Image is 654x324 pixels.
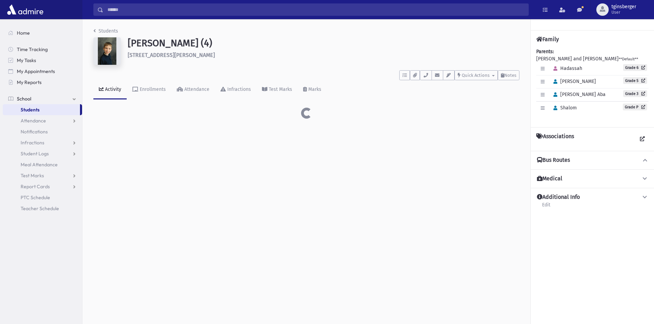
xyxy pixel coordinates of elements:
[17,57,36,63] span: My Tasks
[183,86,209,92] div: Attendance
[3,170,82,181] a: Test Marks
[21,118,46,124] span: Attendance
[298,80,327,99] a: Marks
[623,104,647,110] a: Grade P
[542,201,551,213] a: Edit
[3,66,82,77] a: My Appointments
[611,10,636,15] span: User
[17,68,55,74] span: My Appointments
[3,93,82,104] a: School
[93,28,118,34] a: Students
[17,46,48,52] span: Time Tracking
[3,203,82,214] a: Teacher Schedule
[550,79,596,84] span: [PERSON_NAME]
[17,79,42,85] span: My Reports
[3,137,82,148] a: Infractions
[21,183,50,190] span: Report Cards
[17,30,30,36] span: Home
[21,194,50,201] span: PTC Schedule
[128,37,519,49] h1: [PERSON_NAME] (4)
[226,86,251,92] div: Infractions
[537,194,580,201] h4: Additional Info
[21,140,44,146] span: Infractions
[93,80,127,99] a: Activity
[215,80,256,99] a: Infractions
[536,49,554,55] b: Parents:
[3,77,82,88] a: My Reports
[128,52,519,58] h6: [STREET_ADDRESS][PERSON_NAME]
[3,192,82,203] a: PTC Schedule
[623,77,647,84] a: Grade 5
[536,157,649,164] button: Bus Routes
[21,151,49,157] span: Student Logs
[537,157,570,164] h4: Bus Routes
[21,161,58,168] span: Meal Attendance
[623,64,647,71] a: Grade 6
[21,172,44,179] span: Test Marks
[550,92,606,97] span: [PERSON_NAME] Aba
[21,107,39,113] span: Students
[21,205,59,212] span: Teacher Schedule
[3,126,82,137] a: Notifications
[636,133,649,145] a: View all Associations
[3,148,82,159] a: Student Logs
[138,86,166,92] div: Enrollments
[267,86,292,92] div: Test Marks
[536,175,649,182] button: Medical
[550,105,577,111] span: Shalom
[462,73,490,78] span: Quick Actions
[171,80,215,99] a: Attendance
[536,194,649,201] button: Additional Info
[21,129,48,135] span: Notifications
[536,36,559,43] h4: Family
[307,86,321,92] div: Marks
[455,70,498,80] button: Quick Actions
[256,80,298,99] a: Test Marks
[623,90,647,97] a: Grade 3
[550,65,582,71] span: Hadassah
[536,48,649,122] div: [PERSON_NAME] and [PERSON_NAME]
[103,3,528,16] input: Search
[3,104,80,115] a: Students
[498,70,519,80] button: Notes
[104,86,121,92] div: Activity
[3,44,82,55] a: Time Tracking
[127,80,171,99] a: Enrollments
[3,159,82,170] a: Meal Attendance
[17,96,31,102] span: School
[3,181,82,192] a: Report Cards
[611,4,636,10] span: tginsberger
[504,73,516,78] span: Notes
[3,55,82,66] a: My Tasks
[3,27,82,38] a: Home
[3,115,82,126] a: Attendance
[536,133,574,145] h4: Associations
[537,175,562,182] h4: Medical
[5,3,45,16] img: AdmirePro
[93,27,118,37] nav: breadcrumb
